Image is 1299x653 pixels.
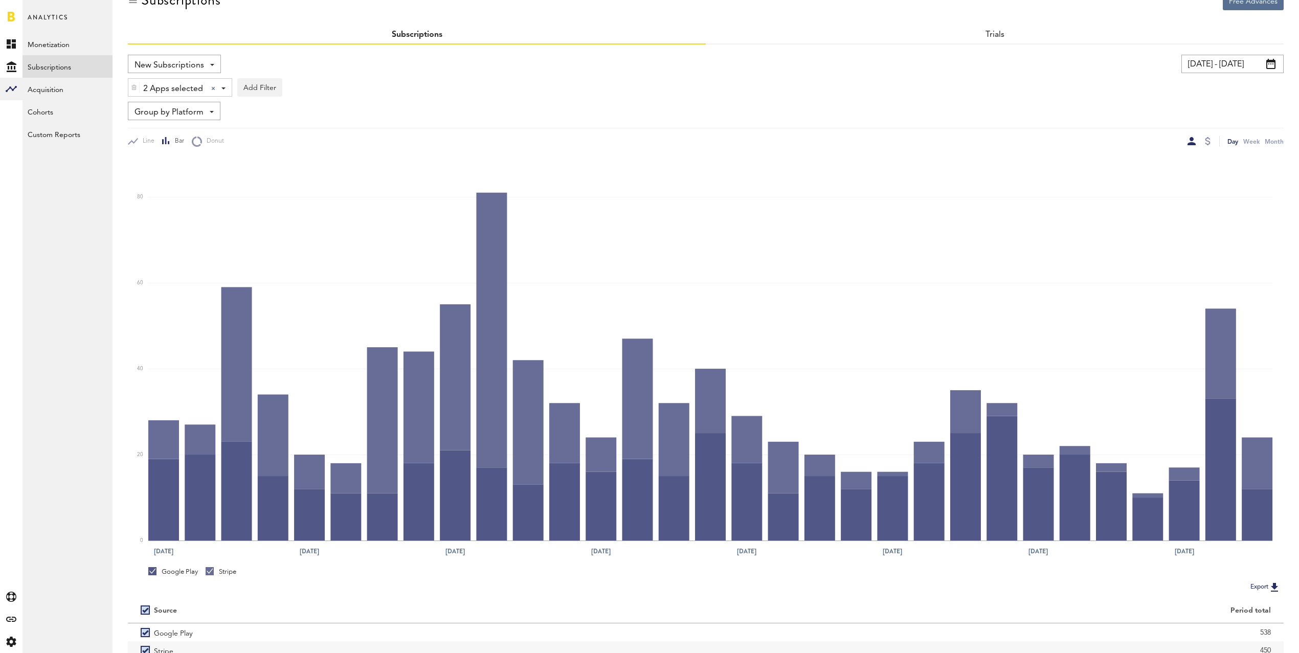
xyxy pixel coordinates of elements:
[445,547,465,556] text: [DATE]
[154,623,193,641] span: Google Play
[986,31,1004,39] a: Trials
[154,606,177,615] div: Source
[138,137,154,146] span: Line
[392,31,442,39] a: Subscriptions
[143,80,203,98] span: 2 Apps selected
[137,367,143,372] text: 40
[592,547,611,556] text: [DATE]
[23,55,113,78] a: Subscriptions
[137,281,143,286] text: 60
[300,547,319,556] text: [DATE]
[170,137,184,146] span: Bar
[1029,547,1048,556] text: [DATE]
[1227,136,1238,147] div: Day
[211,86,215,91] div: Clear
[28,11,68,33] span: Analytics
[154,547,173,556] text: [DATE]
[137,195,143,200] text: 80
[237,78,282,97] button: Add Filter
[23,78,113,100] a: Acquisition
[1247,580,1284,594] button: Export
[1265,136,1284,147] div: Month
[137,453,143,458] text: 20
[202,137,224,146] span: Donut
[719,606,1271,615] div: Period total
[23,123,113,145] a: Custom Reports
[1175,547,1194,556] text: [DATE]
[1243,136,1260,147] div: Week
[140,538,143,544] text: 0
[135,57,204,74] span: New Subscriptions
[1268,581,1281,593] img: Export
[737,547,757,556] text: [DATE]
[135,104,204,121] span: Group by Platform
[206,567,236,576] div: Stripe
[128,79,140,96] div: Delete
[148,567,198,576] div: Google Play
[883,547,903,556] text: [DATE]
[21,7,58,16] span: Support
[131,84,137,91] img: trash_awesome_blue.svg
[23,100,113,123] a: Cohorts
[23,33,113,55] a: Monetization
[719,625,1271,640] div: 538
